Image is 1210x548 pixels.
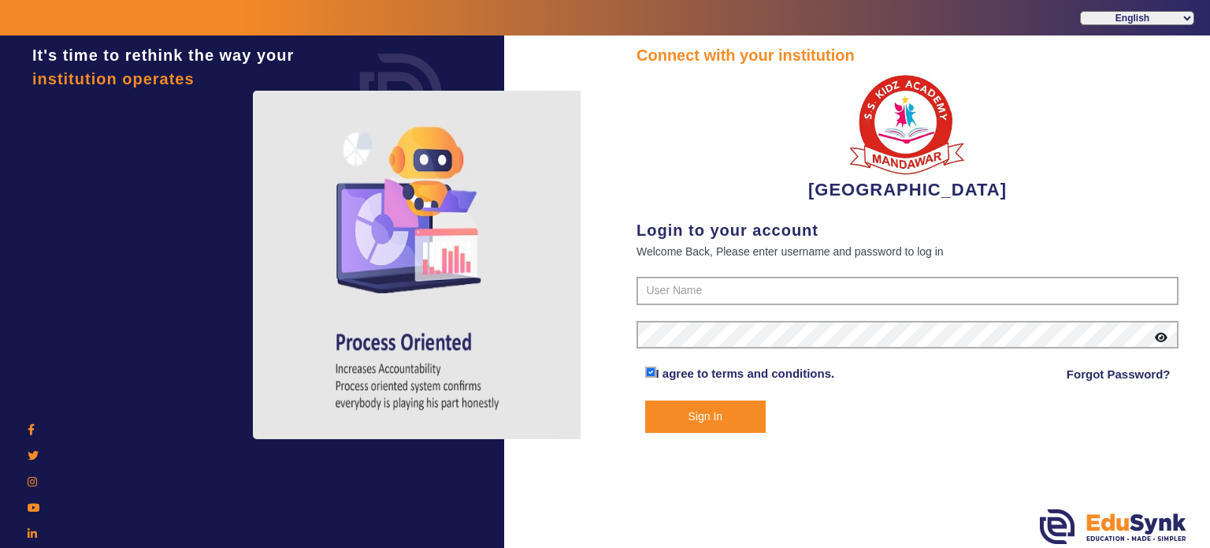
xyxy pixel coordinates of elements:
[32,47,294,64] span: It's time to rethink the way your
[656,367,835,380] a: I agree to terms and conditions.
[637,277,1178,305] input: User Name
[848,67,967,177] img: b9104f0a-387a-4379-b368-ffa933cda262
[253,91,584,439] img: login4.png
[342,35,460,154] img: login.png
[32,70,195,88] span: institution operates
[637,67,1178,203] div: [GEOGRAPHIC_DATA]
[1040,509,1186,544] img: edusynk.png
[637,218,1178,242] div: Login to your account
[1067,365,1171,384] a: Forgot Password?
[645,401,766,433] button: Sign In
[637,242,1178,261] div: Welcome Back, Please enter username and password to log in
[637,43,1178,67] div: Connect with your institution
